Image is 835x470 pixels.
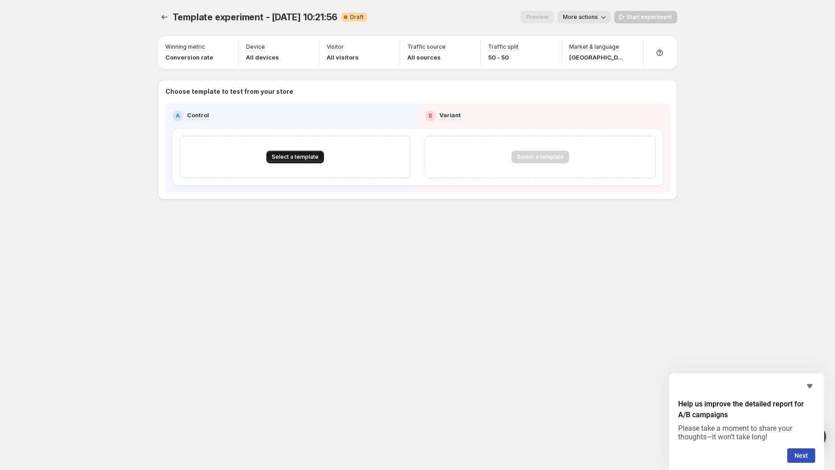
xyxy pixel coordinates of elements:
[787,448,815,463] button: Next question
[246,53,279,62] p: All devices
[165,87,670,96] p: Choose template to test from your store
[488,53,519,62] p: 50 - 50
[804,381,815,392] button: Hide survey
[187,111,209,120] p: Control
[569,43,619,51] p: Market & language
[272,153,319,161] span: Select a template
[350,14,364,21] span: Draft
[158,11,171,23] button: Experiments
[176,112,180,120] h2: A
[488,43,519,51] p: Traffic split
[165,53,213,62] p: Conversion rate
[407,43,446,51] p: Traffic source
[439,111,461,120] p: Variant
[246,43,265,51] p: Device
[678,424,815,441] p: Please take a moment to share your thoughts—it won’t take long!
[165,43,205,51] p: Winning metric
[173,12,338,23] span: Template experiment - [DATE] 10:21:56
[569,53,623,62] p: [GEOGRAPHIC_DATA]
[678,381,815,463] div: Help us improve the detailed report for A/B campaigns
[327,43,344,51] p: Visitor
[266,151,324,163] button: Select a template
[407,53,446,62] p: All sources
[327,53,359,62] p: All visitors
[678,399,815,420] h2: Help us improve the detailed report for A/B campaigns
[429,112,432,120] h2: B
[563,14,598,21] span: More actions
[557,11,611,23] button: More actions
